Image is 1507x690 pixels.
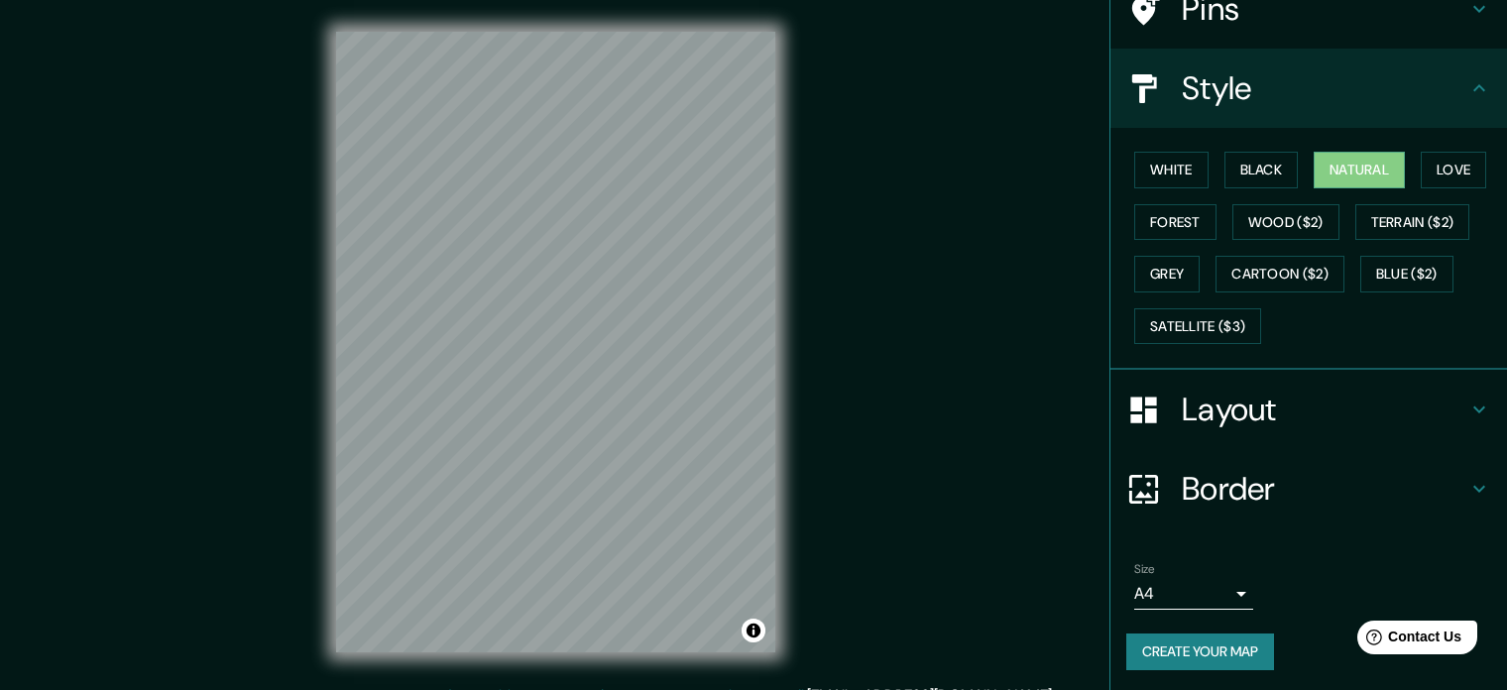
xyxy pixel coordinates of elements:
button: Natural [1314,152,1405,188]
canvas: Map [336,32,775,652]
button: Love [1421,152,1486,188]
button: Create your map [1126,633,1274,670]
h4: Border [1182,469,1467,509]
button: Grey [1134,256,1200,292]
button: Forest [1134,204,1217,241]
button: Cartoon ($2) [1216,256,1344,292]
button: Terrain ($2) [1355,204,1470,241]
h4: Layout [1182,390,1467,429]
button: Black [1224,152,1299,188]
h4: Style [1182,68,1467,108]
iframe: Help widget launcher [1331,613,1485,668]
div: Border [1110,449,1507,528]
div: A4 [1134,578,1253,610]
div: Layout [1110,370,1507,449]
div: Style [1110,49,1507,128]
button: Wood ($2) [1232,204,1339,241]
button: Toggle attribution [742,619,765,642]
button: Blue ($2) [1360,256,1453,292]
button: White [1134,152,1209,188]
button: Satellite ($3) [1134,308,1261,345]
label: Size [1134,561,1155,578]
